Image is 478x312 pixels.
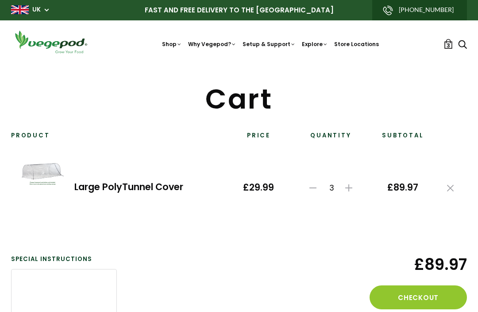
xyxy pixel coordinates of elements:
[239,182,279,193] span: £29.99
[188,40,236,48] a: Why Vegepod?
[11,86,467,113] h1: Cart
[382,182,423,193] span: £89.97
[289,131,372,146] th: Quantity
[22,163,64,185] img: Large PolyTunnel Cover
[370,285,467,309] button: Checkout
[443,39,453,49] a: 3
[334,40,379,48] a: Store Locations
[458,40,467,50] a: Search
[11,29,91,55] img: Vegepod
[372,131,434,146] th: Subtotal
[74,180,183,193] a: Large PolyTunnel Cover
[447,41,450,50] span: 3
[228,131,290,146] th: Price
[32,5,41,14] a: UK
[302,40,328,48] a: Explore
[11,5,29,14] img: gb_large.png
[361,255,467,274] span: £89.97
[162,40,182,48] a: Shop
[11,131,228,146] th: Product
[243,40,296,48] a: Setup & Support
[11,255,117,264] label: Special instructions
[321,183,343,192] span: 3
